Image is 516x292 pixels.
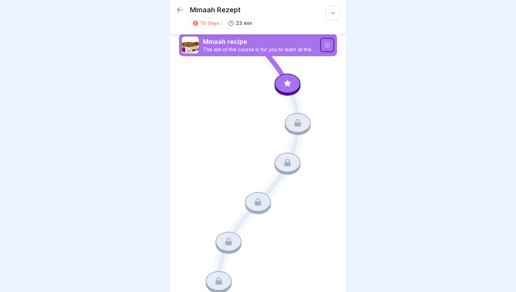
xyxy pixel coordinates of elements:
p: Mmaah Rezept [190,6,240,14]
div: 10 days [200,19,219,27]
img: mhxyo2idt35a2e071fl7ciag.png [182,37,199,53]
p: Mmaah recipe [203,37,316,46]
p: 23 min [236,19,252,27]
p: The aim of the course is for you to learn all the Mmaah recipes by heart. [203,46,316,53]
